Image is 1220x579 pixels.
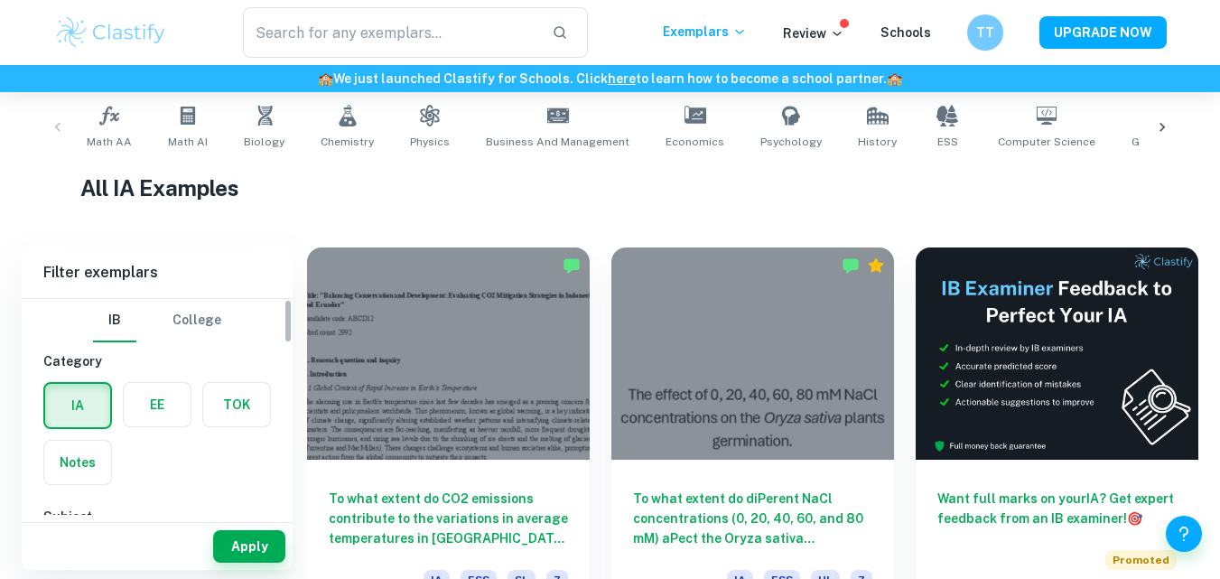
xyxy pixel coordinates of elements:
button: UPGRADE NOW [1039,16,1167,49]
span: Computer Science [998,134,1095,150]
button: Apply [213,530,285,563]
span: History [858,134,897,150]
h6: TT [974,23,995,42]
span: Math AI [168,134,208,150]
div: Premium [867,257,885,275]
img: Marked [842,257,860,275]
h6: To what extent do CO2 emissions contribute to the variations in average temperatures in [GEOGRAPH... [329,489,568,548]
button: IA [45,384,110,427]
a: here [608,71,636,86]
span: Physics [410,134,450,150]
a: Schools [880,25,931,40]
h6: Category [43,351,271,371]
span: Biology [244,134,284,150]
button: IB [93,299,136,342]
span: Geography [1132,134,1190,150]
input: Search for any exemplars... [243,7,538,58]
h6: Filter exemplars [22,247,293,298]
p: Review [783,23,844,43]
span: ESS [937,134,958,150]
span: 🎯 [1127,511,1142,526]
span: Chemistry [321,134,374,150]
span: Psychology [760,134,822,150]
button: Notes [44,441,111,484]
button: EE [124,383,191,426]
button: College [172,299,221,342]
p: Exemplars [663,22,747,42]
h6: To what extent do diPerent NaCl concentrations (0, 20, 40, 60, and 80 mM) aPect the Oryza sativa ... [633,489,872,548]
h1: All IA Examples [80,172,1140,204]
div: Filter type choice [93,299,221,342]
img: Thumbnail [916,247,1198,460]
span: Math AA [87,134,132,150]
span: Promoted [1105,550,1177,570]
span: Business and Management [486,134,629,150]
span: 🏫 [887,71,902,86]
button: TOK [203,383,270,426]
span: 🏫 [318,71,333,86]
h6: We just launched Clastify for Schools. Click to learn how to become a school partner. [4,69,1216,89]
h6: Want full marks on your IA ? Get expert feedback from an IB examiner! [937,489,1177,528]
h6: Subject [43,507,271,527]
img: Marked [563,257,581,275]
button: Help and Feedback [1166,516,1202,552]
span: Economics [666,134,724,150]
img: Clastify logo [54,14,169,51]
button: TT [967,14,1003,51]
